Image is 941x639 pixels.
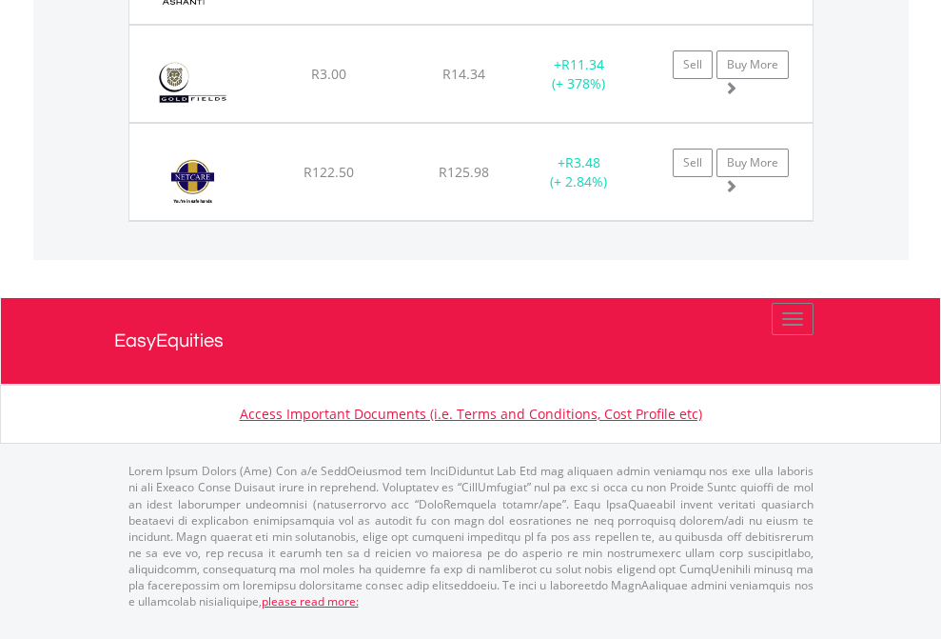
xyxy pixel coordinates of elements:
span: R14.34 [442,65,485,83]
a: EasyEquities [114,298,828,384]
span: R122.50 [304,163,354,181]
div: + (+ 2.84%) [520,153,638,191]
a: Sell [673,50,713,79]
a: please read more: [262,593,359,609]
span: R125.98 [439,163,489,181]
img: EQU.ZA.GFI.png [139,50,246,117]
span: R11.34 [561,55,604,73]
span: R3.00 [311,65,346,83]
img: EQU.ZA.NTC.png [139,148,246,215]
a: Buy More [716,50,789,79]
span: R3.48 [565,153,600,171]
a: Access Important Documents (i.e. Terms and Conditions, Cost Profile etc) [240,405,702,423]
a: Sell [673,149,713,177]
p: Lorem Ipsum Dolors (Ame) Con a/e SeddOeiusmod tem InciDiduntut Lab Etd mag aliquaen admin veniamq... [128,463,814,609]
a: Buy More [716,149,789,177]
div: + (+ 378%) [520,55,638,93]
